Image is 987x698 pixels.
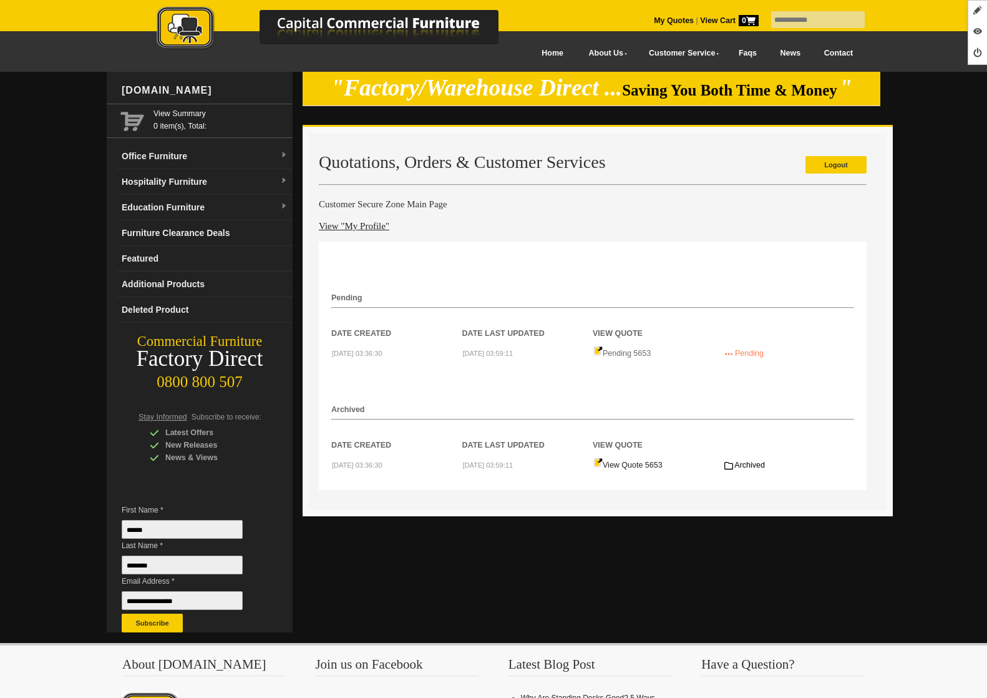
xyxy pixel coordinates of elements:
[122,556,243,574] input: Last Name *
[462,308,593,340] th: Date Last Updated
[331,420,462,451] th: Date Created
[117,169,293,195] a: Hospitality Furnituredropdown
[622,82,837,99] span: Saving You Both Time & Money
[654,16,694,25] a: My Quotes
[122,539,261,552] span: Last Name *
[805,156,867,174] a: Logout
[332,461,382,469] small: [DATE] 03:36:30
[280,152,288,159] img: dropdown
[139,413,187,421] span: Stay Informed
[122,6,559,56] a: Capital Commercial Furniture Logo
[122,658,286,676] h3: About [DOMAIN_NAME]
[331,405,365,414] strong: Archived
[727,39,769,67] a: Faqs
[331,293,362,302] strong: Pending
[150,439,268,451] div: New Releases
[315,658,479,676] h3: Join us on Facebook
[769,39,812,67] a: News
[122,504,261,516] span: First Name *
[117,220,293,246] a: Furniture Clearance Deals
[463,350,513,357] small: [DATE] 03:59:11
[319,153,867,172] h2: Quotations, Orders & Customer Services
[331,308,462,340] th: Date Created
[593,340,724,366] td: Pending 5653
[122,591,243,610] input: Email Address *
[839,75,852,101] em: "
[107,333,293,350] div: Commercial Furniture
[698,16,759,25] a: View Cart0
[593,461,663,469] a: View Quote 5653
[122,520,243,539] input: First Name *
[508,658,672,676] h3: Latest Blog Post
[635,39,727,67] a: Customer Service
[463,461,513,469] small: [DATE] 03:59:11
[280,177,288,185] img: dropdown
[117,272,293,297] a: Additional Products
[462,420,593,451] th: Date Last Updated
[700,16,759,25] strong: View Cart
[153,107,288,130] span: 0 item(s), Total:
[734,461,765,469] span: Archived
[117,195,293,220] a: Education Furnituredropdown
[192,413,261,421] span: Subscribe to receive:
[593,346,603,356] img: Quote-icon
[122,6,559,52] img: Capital Commercial Furniture Logo
[150,426,268,439] div: Latest Offers
[812,39,865,67] a: Contact
[150,451,268,464] div: News & Views
[153,107,288,120] a: View Summary
[701,658,865,676] h3: Have a Question?
[331,75,622,101] em: "Factory/Warehouse Direct ...
[735,349,764,358] span: Pending
[575,39,635,67] a: About Us
[122,614,183,632] button: Subscribe
[593,308,724,340] th: View Quote
[593,420,724,451] th: View Quote
[319,198,867,210] h4: Customer Secure Zone Main Page
[280,203,288,210] img: dropdown
[117,72,293,109] div: [DOMAIN_NAME]
[319,221,389,231] a: View "My Profile"
[739,15,759,26] span: 0
[107,367,293,391] div: 0800 800 507
[107,350,293,368] div: Factory Direct
[117,144,293,169] a: Office Furnituredropdown
[593,458,603,468] img: Quote-icon
[122,575,261,587] span: Email Address *
[332,350,382,357] small: [DATE] 03:36:30
[117,297,293,323] a: Deleted Product
[117,246,293,272] a: Featured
